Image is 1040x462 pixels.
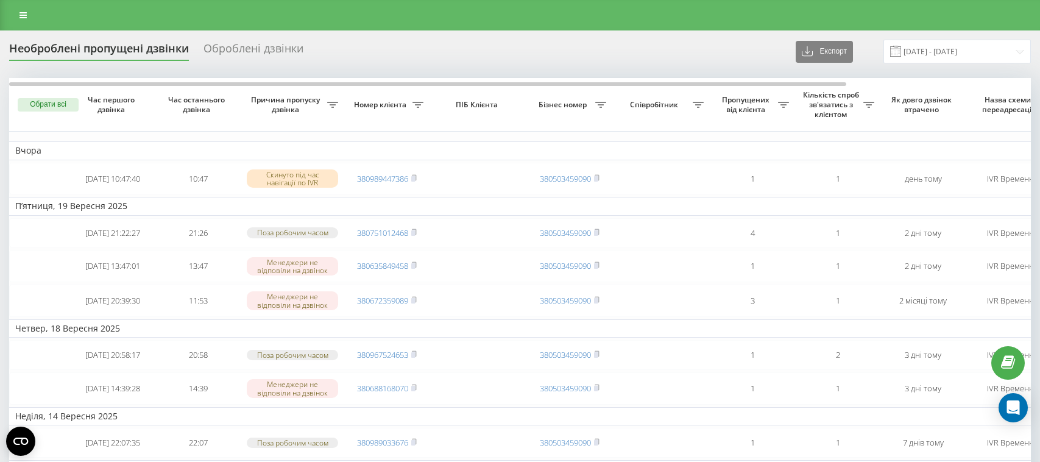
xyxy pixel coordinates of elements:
a: 380503459090 [540,260,591,271]
span: Бізнес номер [533,100,595,110]
div: Поза робочим часом [247,227,338,238]
span: Час останнього дзвінка [165,95,231,114]
a: 380503459090 [540,383,591,394]
td: [DATE] 21:22:27 [70,218,155,248]
td: день тому [880,163,966,195]
span: Час першого дзвінка [80,95,146,114]
td: [DATE] 22:07:35 [70,428,155,458]
div: Менеджери не відповіли на дзвінок [247,291,338,310]
td: [DATE] 20:58:17 [70,340,155,370]
a: 380503459090 [540,173,591,184]
td: [DATE] 20:39:30 [70,285,155,317]
a: 380751012468 [357,227,408,238]
td: 1 [795,250,880,282]
td: 7 днів тому [880,428,966,458]
td: 2 дні тому [880,218,966,248]
td: 2 місяці тому [880,285,966,317]
td: 2 [795,340,880,370]
div: Open Intercom Messenger [999,393,1028,422]
a: 380503459090 [540,349,591,360]
td: 1 [710,163,795,195]
td: 14:39 [155,372,241,405]
td: 21:26 [155,218,241,248]
td: 20:58 [155,340,241,370]
button: Експорт [796,41,853,63]
td: 1 [795,285,880,317]
td: 1 [710,372,795,405]
button: Open CMP widget [6,427,35,456]
td: 3 дні тому [880,340,966,370]
td: 22:07 [155,428,241,458]
a: 380503459090 [540,295,591,306]
td: 2 дні тому [880,250,966,282]
a: 380688168070 [357,383,408,394]
td: 3 дні тому [880,372,966,405]
a: 380672359089 [357,295,408,306]
td: 1 [710,428,795,458]
div: Поза робочим часом [247,350,338,360]
div: Скинуто під час навігації по IVR [247,169,338,188]
td: 1 [710,340,795,370]
button: Обрати всі [18,98,79,112]
span: Як довго дзвінок втрачено [890,95,956,114]
td: 1 [795,218,880,248]
a: 380967524653 [357,349,408,360]
a: 380989447386 [357,173,408,184]
span: Кількість спроб зв'язатись з клієнтом [801,90,863,119]
td: [DATE] 13:47:01 [70,250,155,282]
span: Співробітник [618,100,693,110]
td: 10:47 [155,163,241,195]
a: 380989033676 [357,437,408,448]
td: 13:47 [155,250,241,282]
td: 1 [795,372,880,405]
td: [DATE] 14:39:28 [70,372,155,405]
td: [DATE] 10:47:40 [70,163,155,195]
div: Оброблені дзвінки [203,42,303,61]
td: 1 [710,250,795,282]
span: Причина пропуску дзвінка [247,95,327,114]
span: Номер клієнта [350,100,412,110]
td: 4 [710,218,795,248]
a: 380503459090 [540,437,591,448]
a: 380503459090 [540,227,591,238]
td: 1 [795,163,880,195]
div: Менеджери не відповіли на дзвінок [247,379,338,397]
div: Необроблені пропущені дзвінки [9,42,189,61]
div: Менеджери не відповіли на дзвінок [247,257,338,275]
td: 11:53 [155,285,241,317]
div: Поза робочим часом [247,438,338,448]
span: ПІБ Клієнта [440,100,517,110]
a: 380635849458 [357,260,408,271]
td: 3 [710,285,795,317]
span: Пропущених від клієнта [716,95,778,114]
td: 1 [795,428,880,458]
